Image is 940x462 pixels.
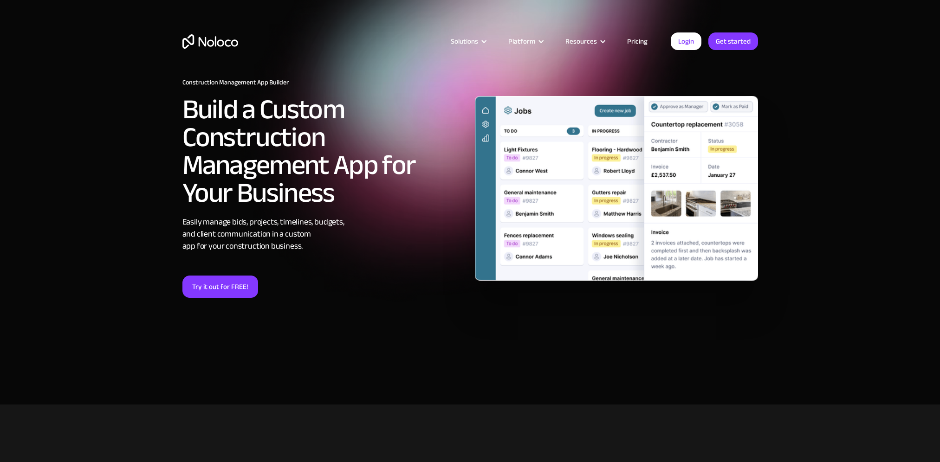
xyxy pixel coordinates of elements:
div: Platform [508,35,535,47]
div: Solutions [439,35,497,47]
div: Solutions [451,35,478,47]
h2: Build a Custom Construction Management App for Your Business [182,96,466,207]
div: Resources [565,35,597,47]
a: Try it out for FREE! [182,276,258,298]
a: Login [671,32,701,50]
div: Easily manage bids, projects, timelines, budgets, and client communication in a custom app for yo... [182,216,466,252]
a: Get started [708,32,758,50]
a: Pricing [616,35,659,47]
div: Resources [554,35,616,47]
a: home [182,34,238,49]
div: Platform [497,35,554,47]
